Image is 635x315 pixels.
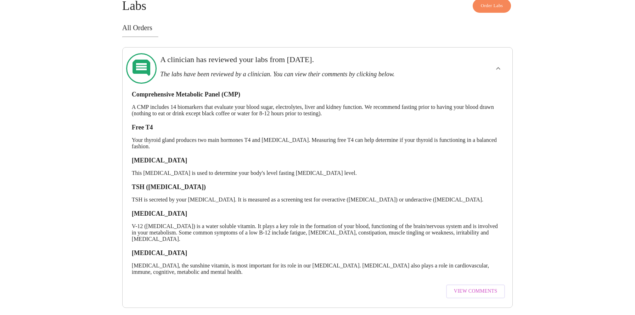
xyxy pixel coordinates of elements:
[444,281,507,302] a: View Comments
[132,210,503,217] h3: [MEDICAL_DATA]
[454,287,497,296] span: View Comments
[490,60,507,77] button: show more
[132,170,503,176] p: This [MEDICAL_DATA] is used to determine your body's level fasting [MEDICAL_DATA] level.
[160,55,437,64] h3: A clinician has reviewed your labs from [DATE].
[132,157,503,164] h3: [MEDICAL_DATA]
[132,91,503,98] h3: Comprehensive Metabolic Panel (CMP)
[122,24,513,32] h3: All Orders
[132,183,503,191] h3: TSH ([MEDICAL_DATA])
[160,71,437,78] h3: The labs have been reviewed by a clinician. You can view their comments by clicking below.
[481,2,503,10] span: Order Labs
[132,104,503,117] p: A CMP includes 14 biomarkers that evaluate your blood sugar, electrolytes, liver and kidney funct...
[446,284,505,298] button: View Comments
[132,137,503,150] p: Your thyroid gland produces two main hormones T4 and [MEDICAL_DATA]. Measuring free T4 can help d...
[132,197,503,203] p: TSH is secreted by your [MEDICAL_DATA]. It is measured as a screening test for overactive ([MEDIC...
[132,124,503,131] h3: Free T4
[132,262,503,275] p: [MEDICAL_DATA], the sunshine vitamin, is most important for its role in our [MEDICAL_DATA]. [MEDI...
[132,249,503,257] h3: [MEDICAL_DATA]
[132,223,503,242] p: V-12 ([MEDICAL_DATA]) is a water soluble vitamin. It plays a key role in the formation of your bl...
